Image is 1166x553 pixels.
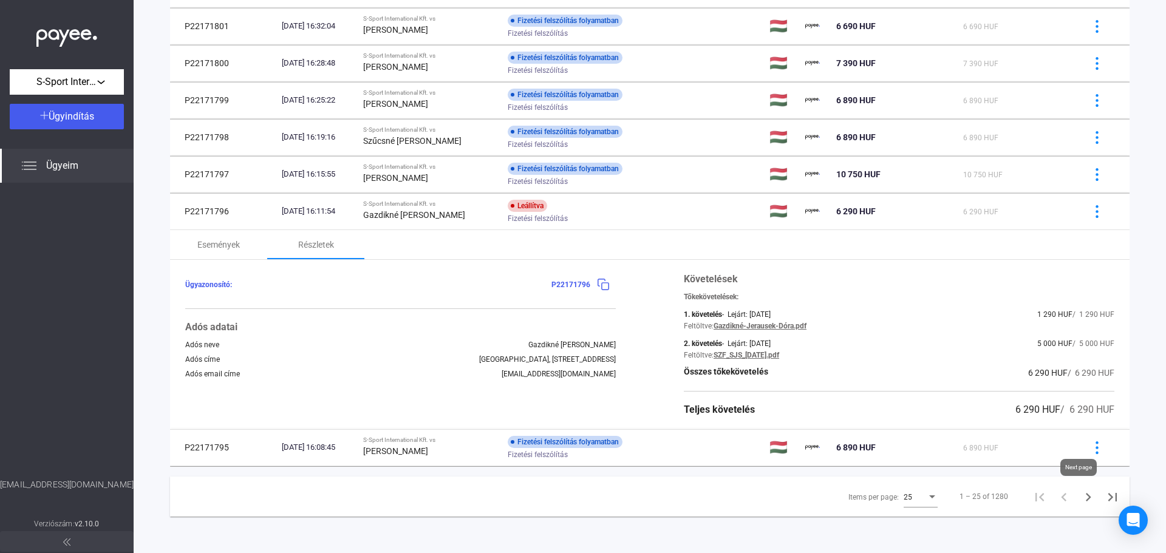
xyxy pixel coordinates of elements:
[282,168,353,180] div: [DATE] 16:15:55
[170,156,277,192] td: P22171797
[904,493,912,501] span: 25
[508,211,568,226] span: Fizetési felszólítás
[805,204,820,219] img: payee-logo
[282,441,353,453] div: [DATE] 16:08:45
[10,104,124,129] button: Ügyindítás
[1100,484,1125,509] button: Last page
[848,490,899,504] div: Items per page:
[282,205,353,217] div: [DATE] 16:11:54
[765,119,800,155] td: 🇭🇺
[1091,20,1103,33] img: more-blue
[836,58,876,68] span: 7 390 HUF
[508,100,568,115] span: Fizetési felszólítás
[1072,339,1114,348] span: / 5 000 HUF
[963,97,998,105] span: 6 890 HUF
[836,443,876,452] span: 6 890 HUF
[363,200,498,208] div: S-Sport International Kft. vs
[363,436,498,444] div: S-Sport International Kft. vs
[722,339,771,348] div: - Lejárt: [DATE]
[508,26,568,41] span: Fizetési felszólítás
[1052,484,1076,509] button: Previous page
[170,82,277,118] td: P22171799
[1091,441,1103,454] img: more-blue
[363,99,428,109] strong: [PERSON_NAME]
[1084,161,1110,187] button: more-blue
[1084,50,1110,76] button: more-blue
[508,436,622,448] div: Fizetési felszólítás folyamatban
[170,193,277,229] td: P22171796
[185,320,616,334] div: Adós adatai
[1084,87,1110,113] button: more-blue
[836,95,876,105] span: 6 890 HUF
[963,444,998,452] span: 6 890 HUF
[170,8,277,44] td: P22171801
[836,21,876,31] span: 6 690 HUF
[363,163,498,171] div: S-Sport International Kft. vs
[36,75,97,89] span: S-Sport International Kft.
[684,293,1114,301] div: Tőkekövetelések:
[1015,404,1060,415] span: 6 290 HUF
[1084,435,1110,460] button: more-blue
[170,429,277,466] td: P22171795
[479,355,616,364] div: [GEOGRAPHIC_DATA], [STREET_ADDRESS]
[528,341,616,349] div: Gazdikné [PERSON_NAME]
[282,20,353,32] div: [DATE] 16:32:04
[508,447,568,462] span: Fizetési felszólítás
[1091,57,1103,70] img: more-blue
[836,206,876,216] span: 6 290 HUF
[197,237,240,252] div: Események
[684,272,1114,287] div: Követelések
[282,57,353,69] div: [DATE] 16:28:48
[714,351,779,359] a: SZF_SJS_[DATE].pdf
[1060,459,1097,476] div: Next page
[1076,484,1100,509] button: Next page
[508,89,622,101] div: Fizetési felszólítás folyamatban
[363,173,428,183] strong: [PERSON_NAME]
[1037,310,1072,319] span: 1 290 HUF
[363,25,428,35] strong: [PERSON_NAME]
[298,237,334,252] div: Részletek
[684,402,755,417] div: Teljes követelés
[508,15,622,27] div: Fizetési felszólítás folyamatban
[722,310,771,319] div: - Lejárt: [DATE]
[765,82,800,118] td: 🇭🇺
[1084,198,1110,224] button: more-blue
[63,538,70,546] img: arrow-double-left-grey.svg
[805,93,820,107] img: payee-logo
[363,446,428,456] strong: [PERSON_NAME]
[684,365,768,380] div: Összes tőkekövetelés
[684,339,722,348] div: 2. követelés
[765,45,800,81] td: 🇭🇺
[1028,484,1052,509] button: First page
[963,171,1003,179] span: 10 750 HUF
[1028,368,1068,378] span: 6 290 HUF
[508,137,568,152] span: Fizetési felszólítás
[1084,13,1110,39] button: more-blue
[363,136,462,146] strong: Szűcsné [PERSON_NAME]
[1072,310,1114,319] span: / 1 290 HUF
[805,130,820,144] img: payee-logo
[1068,368,1114,378] span: / 6 290 HUF
[551,280,590,289] span: P22171796
[960,489,1008,504] div: 1 – 25 of 1280
[282,131,353,143] div: [DATE] 16:19:16
[363,210,465,220] strong: Gazdikné [PERSON_NAME]
[508,63,568,78] span: Fizetési felszólítás
[963,59,998,68] span: 7 390 HUF
[765,8,800,44] td: 🇭🇺
[508,52,622,64] div: Fizetési felszólítás folyamatban
[185,280,232,289] span: Ügyazonosító:
[1037,339,1072,348] span: 5 000 HUF
[185,341,219,349] div: Adós neve
[508,200,547,212] div: Leállítva
[502,370,616,378] div: [EMAIL_ADDRESS][DOMAIN_NAME]
[49,110,94,122] span: Ügyindítás
[1084,124,1110,150] button: more-blue
[805,56,820,70] img: payee-logo
[40,111,49,120] img: plus-white.svg
[363,52,498,59] div: S-Sport International Kft. vs
[508,126,622,138] div: Fizetési felszólítás folyamatban
[963,208,998,216] span: 6 290 HUF
[963,22,998,31] span: 6 690 HUF
[363,15,498,22] div: S-Sport International Kft. vs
